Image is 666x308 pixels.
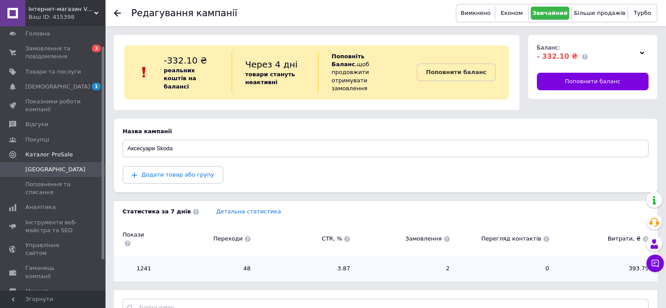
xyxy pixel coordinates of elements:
span: CTR, % [259,235,350,243]
span: 3 [92,45,101,52]
div: Повернутися назад [114,10,121,17]
span: Відгуки [25,120,48,128]
span: Замовлення та повідомлення [25,45,81,60]
span: Каталог ProSale [25,151,73,159]
span: -332.10 ₴ [164,55,207,66]
div: , щоб продовжити отримувати замовлення [318,53,416,92]
span: 3.87 [259,265,350,273]
span: Інструменти веб-майстра та SEO [25,219,81,234]
span: Вимкнено [461,10,490,16]
span: 48 [160,265,250,273]
a: Детальна статистика [216,208,281,215]
span: Аналітика [25,203,56,211]
span: Показники роботи компанії [25,98,81,113]
img: :exclamation: [137,66,151,79]
span: Більше продажів [574,10,625,16]
span: Баланс: [537,44,560,51]
span: Економ [500,10,522,16]
span: Звичайний [532,10,568,16]
span: 2 [359,265,449,273]
b: Поповнити баланс [426,69,486,75]
span: Замовлення [359,235,449,243]
button: Звичайний [531,7,569,20]
span: Маркет [25,287,48,295]
span: Додати товар або групу [141,171,214,178]
span: 1 [92,83,101,90]
b: Поповніть Баланс [331,53,364,67]
span: [DEMOGRAPHIC_DATA] [25,83,90,91]
span: Перегляд контактів [458,235,549,243]
span: Поповнення та списання [25,181,81,196]
span: Турбо [634,10,651,16]
a: Поповнити баланс [537,73,648,90]
span: Покази [123,231,151,247]
div: Ваш ID: 415398 [28,13,105,21]
b: товари стануть неактивні [245,71,295,85]
span: Через 4 дні [245,59,298,70]
span: Покупці [25,136,49,144]
button: Економ [497,7,525,20]
span: Управління сайтом [25,241,81,257]
button: Вимкнено [458,7,493,20]
span: Статистика за 7 днів [123,208,199,216]
span: [GEOGRAPHIC_DATA] [25,166,85,173]
span: Гаманець компанії [25,264,81,280]
span: 1241 [123,265,151,273]
b: реальних коштів на балансі [164,67,196,89]
span: 393.75 [558,265,648,273]
div: Редагування кампанії [131,9,237,18]
span: Інтернет-магазин VAG-AUTO [28,5,94,13]
span: Назва кампанії [123,128,172,135]
button: Більше продажів [574,7,625,20]
span: Головна [25,30,50,38]
button: Чат з покупцем [646,255,664,272]
span: Поповнити баланс [565,78,620,85]
a: Поповнити баланс [417,64,496,81]
span: Товари та послуги [25,68,81,76]
button: Турбо [630,7,655,20]
button: Додати товар або групу [123,166,223,184]
span: Витрати, ₴ [558,235,648,243]
span: 0 [458,265,549,273]
span: - 332.10 ₴ [537,52,578,60]
span: Переходи [160,235,250,243]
